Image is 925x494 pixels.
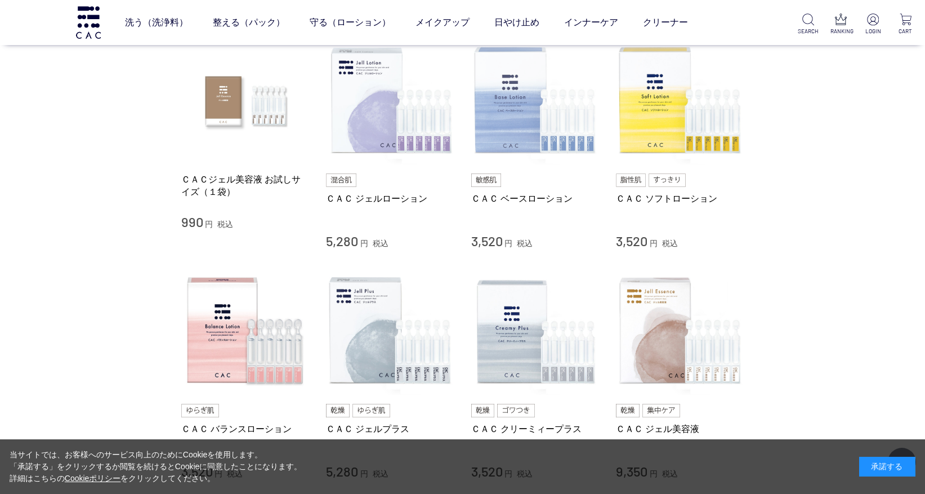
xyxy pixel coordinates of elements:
img: ゴワつき [497,404,535,417]
span: 円 [504,239,512,248]
a: LOGIN [863,14,883,35]
p: LOGIN [863,27,883,35]
a: ＣＡＣ ソフトローション [616,193,744,204]
p: RANKING [830,27,851,35]
a: ＣＡＣ クリーミィープラス [471,423,600,435]
a: インナーケア [564,7,618,38]
a: メイクアップ [415,7,470,38]
span: 円 [205,220,213,229]
span: 3,520 [616,233,647,249]
a: ＣＡＣ ジェル美容液 [616,423,744,435]
span: 税込 [373,239,388,248]
span: 円 [360,239,368,248]
img: ＣＡＣ クリーミィープラス [471,267,600,395]
p: CART [895,27,916,35]
img: ゆらぎ肌 [181,404,220,417]
span: 3,520 [471,233,503,249]
img: 乾燥 [471,404,495,417]
a: ＣＡＣ ベースローション [471,193,600,204]
img: 混合肌 [326,173,356,187]
span: 税込 [662,239,678,248]
img: 脂性肌 [616,173,646,187]
a: Cookieポリシー [65,474,121,483]
img: ＣＡＣ ジェルローション [326,37,454,165]
img: ＣＡＣジェル美容液 お試しサイズ（１袋） [181,37,310,165]
div: 承諾する [859,457,915,477]
a: 整える（パック） [213,7,285,38]
img: 乾燥 [616,404,640,417]
img: logo [74,6,102,38]
img: 乾燥 [326,404,350,417]
img: ＣＡＣ ベースローション [471,37,600,165]
a: 洗う（洗浄料） [125,7,188,38]
img: ＣＡＣ ジェル美容液 [616,267,744,395]
span: 円 [650,239,658,248]
a: ＣＡＣ バランスローション [181,423,310,435]
a: 守る（ローション） [310,7,391,38]
a: 日やけ止め [494,7,539,38]
span: 5,280 [326,233,358,249]
span: 990 [181,213,203,230]
a: ＣＡＣジェル美容液 お試しサイズ（１袋） [181,173,310,198]
a: RANKING [830,14,851,35]
img: すっきり [649,173,686,187]
div: 当サイトでは、お客様へのサービス向上のためにCookieを使用します。 「承諾する」をクリックするか閲覧を続けるとCookieに同意したことになります。 詳細はこちらの をクリックしてください。 [10,449,302,484]
a: ＣＡＣ ジェルローション [326,193,454,204]
a: ＣＡＣ ジェルプラス [326,423,454,435]
a: CART [895,14,916,35]
img: ゆらぎ肌 [352,404,391,417]
span: 税込 [217,220,233,229]
img: ＣＡＣ ジェルプラス [326,267,454,395]
a: クリーナー [643,7,688,38]
img: 敏感肌 [471,173,502,187]
span: 税込 [517,239,533,248]
img: ＣＡＣ ソフトローション [616,37,744,165]
img: 集中ケア [642,404,681,417]
img: ＣＡＣ バランスローション [181,267,310,395]
p: SEARCH [798,27,819,35]
a: SEARCH [798,14,819,35]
